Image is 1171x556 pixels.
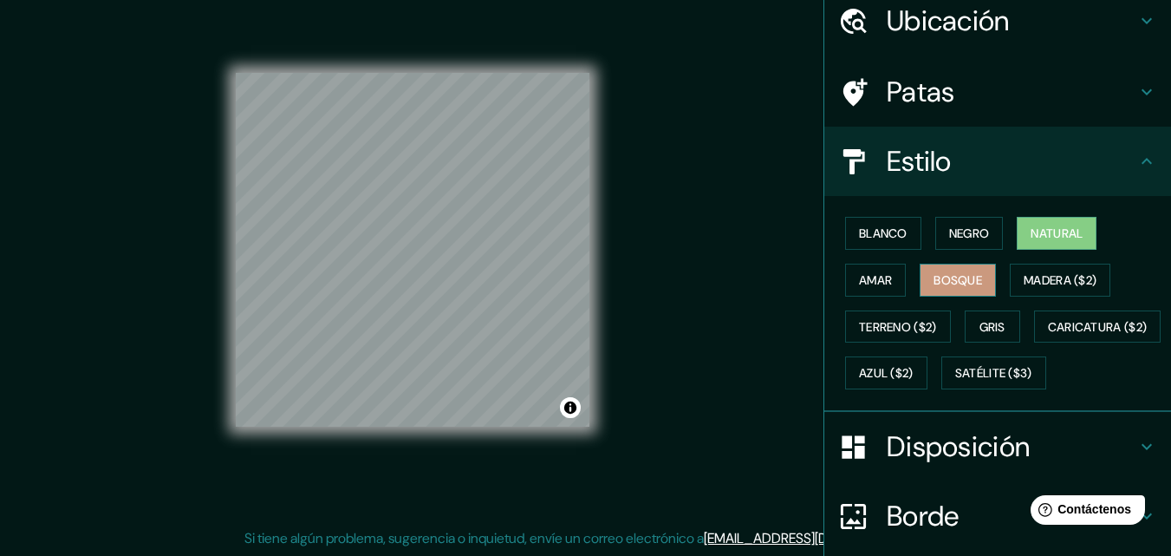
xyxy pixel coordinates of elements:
[824,57,1171,127] div: Patas
[1048,319,1148,335] font: Caricatura ($2)
[934,272,982,288] font: Bosque
[1024,272,1096,288] font: Madera ($2)
[955,366,1032,382] font: Satélite ($3)
[1017,488,1152,537] iframe: Lanzador de widgets de ayuda
[887,74,955,110] font: Patas
[236,73,589,427] canvas: Mapa
[979,319,1005,335] font: Gris
[1017,217,1096,250] button: Natural
[859,319,937,335] font: Terreno ($2)
[965,311,1020,343] button: Gris
[887,3,1010,39] font: Ubicación
[704,529,918,547] a: [EMAIL_ADDRESS][DOMAIN_NAME]
[845,264,906,297] button: Amar
[887,498,960,534] font: Borde
[824,412,1171,481] div: Disposición
[935,217,1004,250] button: Negro
[845,217,921,250] button: Blanco
[859,226,908,241] font: Blanco
[824,481,1171,551] div: Borde
[1010,264,1110,297] button: Madera ($2)
[920,264,996,297] button: Bosque
[941,356,1046,389] button: Satélite ($3)
[845,356,927,389] button: Azul ($2)
[887,428,1030,465] font: Disposición
[560,397,581,418] button: Activar o desactivar atribución
[949,226,990,241] font: Negro
[845,311,951,343] button: Terreno ($2)
[824,127,1171,196] div: Estilo
[859,366,914,382] font: Azul ($2)
[1031,226,1083,241] font: Natural
[1034,311,1161,343] button: Caricatura ($2)
[244,529,704,547] font: Si tiene algún problema, sugerencia o inquietud, envíe un correo electrónico a
[887,143,952,180] font: Estilo
[859,272,892,288] font: Amar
